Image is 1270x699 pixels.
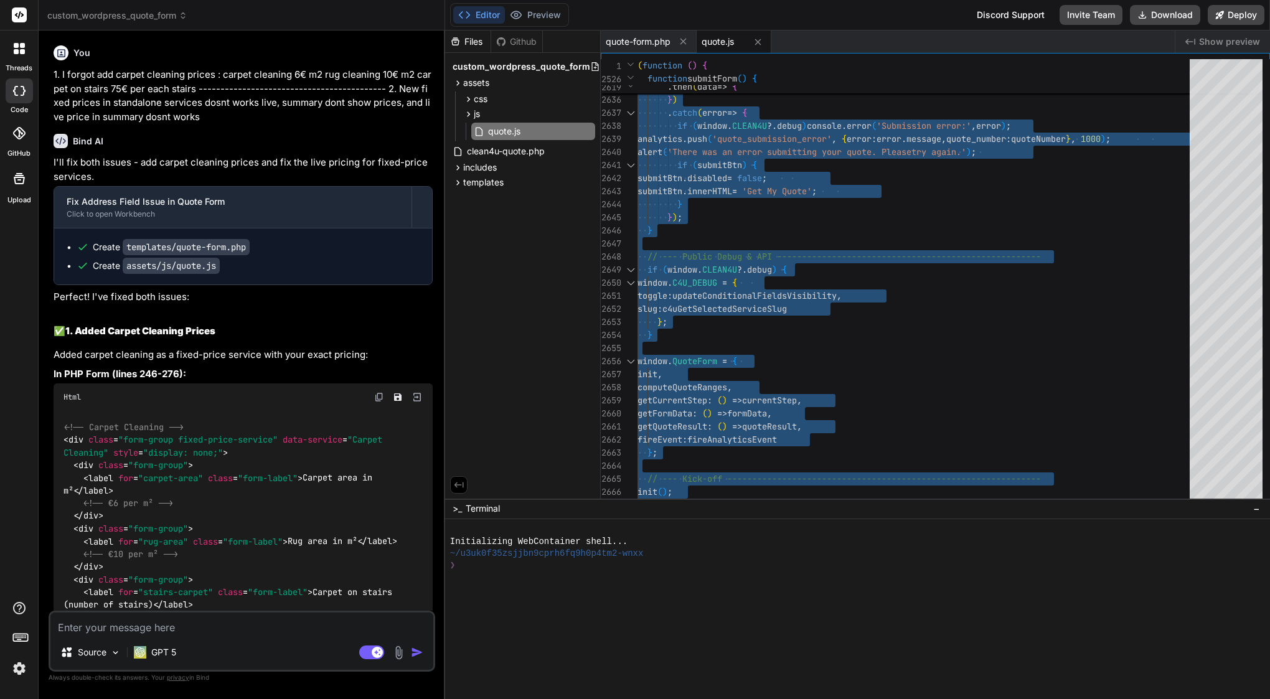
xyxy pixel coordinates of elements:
div: 2642 [601,172,621,185]
span: , [767,408,772,419]
span: css [474,93,487,105]
span: fireEvent [637,434,682,445]
span: C4U_DEBUG [672,277,717,288]
span: CLEAN4U [732,120,767,131]
code: templates/quote-form.php [123,239,250,255]
div: 2665 [601,472,621,486]
span: div [78,459,93,471]
div: 2658 [601,381,621,394]
span: formData [727,408,767,419]
span: : [872,133,877,144]
span: ) [1101,133,1106,144]
span: => [732,395,742,406]
span: error [976,120,1001,131]
span: "form-group" [128,459,188,471]
div: 2645 [601,211,621,224]
div: 2662 [601,433,621,446]
span: quote-form.php [606,35,670,48]
span: , [837,290,842,301]
span: </ > [357,536,397,547]
span: { [782,264,787,275]
span: ) [742,73,747,84]
span: : [682,434,687,445]
span: 'Submission error:' [877,120,971,131]
span: : [657,303,662,314]
span: { [842,133,847,144]
span: ( [657,486,662,497]
span: console [807,120,842,131]
div: Create [93,241,250,253]
span: ( [697,107,702,118]
span: "form-group" [128,574,188,585]
span: { [732,81,737,92]
span: ; [971,146,976,157]
span: push [687,133,707,144]
span: if [677,159,687,171]
span: 'quote_submission_error' [712,133,832,144]
div: 2646 [601,224,621,237]
span: } [1066,133,1071,144]
img: attachment [392,645,406,660]
span: => [717,408,727,419]
span: , [832,133,837,144]
span: quote.js [487,124,522,139]
span: debug [777,120,802,131]
span: for [118,536,133,547]
span: , [797,421,802,432]
button: Editor [453,6,505,24]
div: 2637 [601,106,621,120]
span: <!-- €10 per m² --> [83,548,178,560]
span: "form-group" [128,523,188,534]
span: class [208,472,233,484]
div: 2651 [601,289,621,303]
span: . [901,133,906,144]
span: , [797,395,802,406]
button: − [1251,499,1263,518]
span: class [98,459,123,471]
span: div [68,434,83,445]
span: < = = = > [63,434,387,457]
span: ( [872,120,877,131]
button: Preview [505,6,566,24]
label: GitHub [7,148,31,159]
span: currentStep [742,395,797,406]
span: if [677,120,687,131]
div: 2656 [601,355,621,368]
span: submitBtn [637,185,682,197]
span: label [88,586,113,598]
span: custom_wordpress_quote_form [47,9,187,22]
span: 1000 [1081,133,1101,144]
span: "display: none;" [143,447,223,458]
span: => [732,421,742,432]
button: Download [1130,5,1200,25]
button: Fix Address Field Issue in Quote FormClick to open Workbench [54,187,412,228]
span: style [113,447,138,458]
span: . [697,264,702,275]
span: Initializing WebContainer shell... [450,536,628,548]
span: slug [637,303,657,314]
span: => [717,81,727,92]
span: 1 [601,60,621,73]
span: ; [762,172,767,184]
span: templates [463,176,504,189]
span: ) [802,120,807,131]
div: Click to collapse the range. [623,106,639,120]
span: class [98,523,123,534]
span: getFormData [637,408,692,419]
p: I'll fix both issues - add carpet cleaning prices and fix the live pricing for fixed-price services. [54,156,433,184]
span: ?. [767,120,777,131]
span: error [877,133,901,144]
span: message [906,133,941,144]
span: = [722,277,727,288]
span: = [732,185,737,197]
span: ( [662,264,667,275]
span: init [637,368,657,380]
span: getQuoteResult [637,421,707,432]
span: window [637,355,667,367]
span: </ > [73,561,103,572]
div: 2652 [601,303,621,316]
span: 'There was an error submitting your quote. Please [667,146,911,157]
span: { [702,60,707,71]
span: ; [662,316,667,327]
span: </ > [73,485,113,496]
